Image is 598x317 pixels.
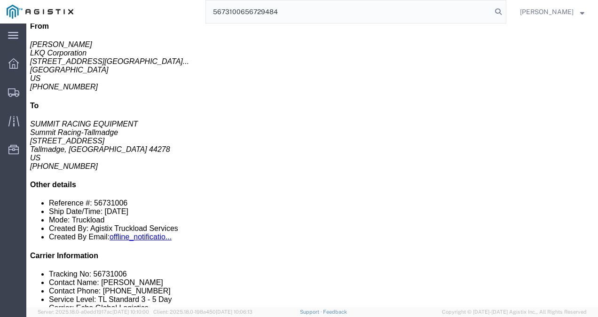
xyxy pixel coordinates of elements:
span: Nathan Seeley [520,7,574,17]
a: Support [300,309,323,315]
span: [DATE] 10:10:00 [112,309,149,315]
a: Feedback [323,309,347,315]
span: Server: 2025.18.0-a0edd1917ac [38,309,149,315]
input: Search for shipment number, reference number [206,0,492,23]
span: Copyright © [DATE]-[DATE] Agistix Inc., All Rights Reserved [442,308,587,316]
span: Client: 2025.18.0-198a450 [153,309,252,315]
span: [DATE] 10:06:13 [216,309,252,315]
button: [PERSON_NAME] [519,6,585,17]
img: logo [7,5,73,19]
iframe: FS Legacy Container [26,24,598,307]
